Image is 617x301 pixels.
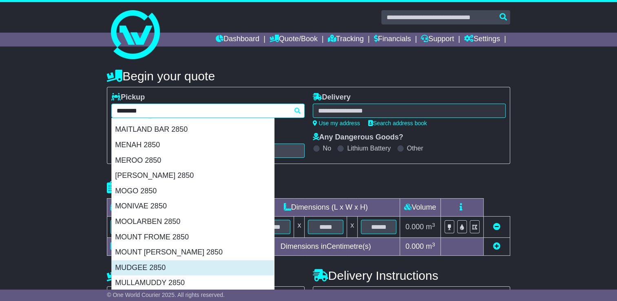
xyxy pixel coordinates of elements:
[112,153,274,168] div: MEROO 2850
[432,222,435,228] sup: 3
[347,144,391,152] label: Lithium Battery
[347,217,358,238] td: x
[107,238,175,256] td: Total
[374,33,411,46] a: Financials
[112,168,274,184] div: [PERSON_NAME] 2850
[421,33,454,46] a: Support
[112,137,274,153] div: MENAH 2850
[313,93,351,102] label: Delivery
[111,93,145,102] label: Pickup
[426,223,435,231] span: m
[464,33,500,46] a: Settings
[407,144,423,152] label: Other
[328,33,364,46] a: Tracking
[107,292,225,298] span: © One World Courier 2025. All rights reserved.
[107,269,304,282] h4: Pickup Instructions
[112,245,274,260] div: MOUNT [PERSON_NAME] 2850
[252,199,400,217] td: Dimensions (L x W x H)
[107,199,175,217] td: Type
[426,242,435,250] span: m
[432,241,435,248] sup: 3
[112,275,274,291] div: MULLAMUDDY 2850
[107,69,510,83] h4: Begin your quote
[112,230,274,245] div: MOUNT FROME 2850
[216,33,259,46] a: Dashboard
[368,120,427,126] a: Search address book
[270,33,318,46] a: Quote/Book
[400,199,440,217] td: Volume
[112,260,274,276] div: MUDGEE 2850
[313,269,510,282] h4: Delivery Instructions
[112,122,274,137] div: MAITLAND BAR 2850
[323,144,331,152] label: No
[405,223,424,231] span: 0.000
[493,223,500,231] a: Remove this item
[493,242,500,250] a: Add new item
[294,217,305,238] td: x
[313,120,360,126] a: Use my address
[107,181,209,194] h4: Package details |
[313,133,403,142] label: Any Dangerous Goods?
[252,238,400,256] td: Dimensions in Centimetre(s)
[111,104,304,118] typeahead: Please provide city
[405,242,424,250] span: 0.000
[112,199,274,214] div: MONIVAE 2850
[112,184,274,199] div: MOGO 2850
[112,214,274,230] div: MOOLARBEN 2850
